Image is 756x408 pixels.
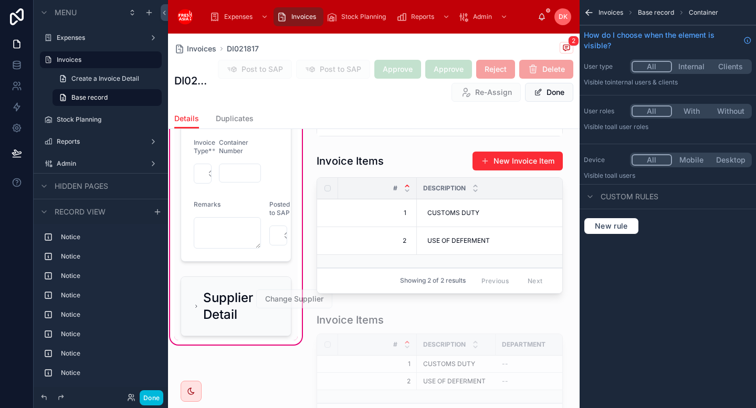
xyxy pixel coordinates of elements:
[632,61,672,72] button: All
[71,74,139,83] span: Create a Invoice Detail
[57,115,155,124] label: Stock Planning
[57,34,141,42] label: Expenses
[174,44,216,54] a: Invoices
[584,30,752,51] a: How do I choose when the element is visible?
[584,123,752,131] p: Visible to
[61,233,153,241] label: Notice
[584,30,739,51] span: How do I choose when the element is visible?
[61,272,153,280] label: Notice
[632,154,672,166] button: All
[216,113,254,124] span: Duplicates
[525,83,573,102] button: Done
[291,13,316,21] span: Invoices
[393,7,455,26] a: Reports
[689,8,718,17] span: Container
[711,61,750,72] button: Clients
[711,105,750,117] button: Without
[601,191,658,202] span: Custom rules
[174,73,207,88] h1: DI021817
[216,109,254,130] a: Duplicates
[584,62,626,71] label: User type
[584,218,639,234] button: New rule
[632,105,672,117] button: All
[274,7,323,26] a: Invoices
[206,7,274,26] a: Expenses
[224,13,253,21] span: Expenses
[711,154,750,166] button: Desktop
[61,330,153,338] label: Notice
[568,36,579,46] span: 2
[34,224,168,387] div: scrollable content
[584,156,626,164] label: Device
[355,209,406,217] span: 1
[227,44,259,54] a: DI021817
[61,291,153,299] label: Notice
[591,221,632,231] span: New rule
[174,109,199,129] a: Details
[355,237,406,245] span: 2
[55,7,77,18] span: Menu
[52,89,162,106] a: Base record
[61,349,153,358] label: Notice
[584,107,626,115] label: User roles
[584,78,752,87] p: Visible to
[672,154,711,166] button: Mobile
[400,276,466,285] span: Showing 2 of 2 results
[61,369,153,377] label: Notice
[584,171,752,180] p: Visible to
[638,8,674,17] span: Base record
[423,184,466,192] span: Description
[55,181,108,191] span: Hidden pages
[71,93,108,102] span: Base record
[611,123,648,131] span: All user roles
[323,7,393,26] a: Stock Planning
[611,171,635,179] span: all users
[411,13,434,21] span: Reports
[57,137,141,146] label: Reports
[560,42,573,55] button: 2
[55,206,106,217] span: Record view
[174,113,199,124] span: Details
[611,78,678,86] span: Internal users & clients
[672,61,711,72] button: Internal
[61,310,153,319] label: Notice
[176,8,194,25] img: App logo
[187,44,216,54] span: Invoices
[52,70,162,87] a: Create a Invoice Detail
[473,13,492,21] span: Admin
[393,184,397,192] span: #
[598,8,623,17] span: Invoices
[140,390,163,405] button: Done
[559,13,568,21] span: DK
[202,5,538,28] div: scrollable content
[672,105,711,117] button: With
[61,252,153,261] label: Notice
[341,13,386,21] span: Stock Planning
[57,159,141,168] label: Admin
[57,56,155,64] label: Invoices
[455,7,513,26] a: Admin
